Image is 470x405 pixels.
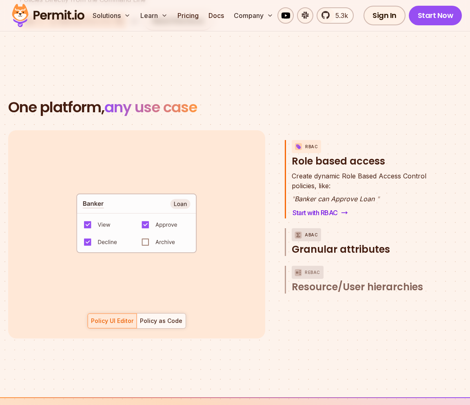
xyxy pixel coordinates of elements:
button: Solutions [89,7,134,24]
a: Sign In [364,6,406,25]
div: RBACRole based access [292,171,444,218]
span: Create dynamic Role Based Access Control [292,171,426,181]
span: " [292,195,295,203]
span: any use case [104,97,197,118]
a: 5.3k [317,7,354,24]
span: 5.3k [330,11,348,20]
button: Policy as Code [137,313,186,329]
a: Docs [205,7,227,24]
button: Learn [137,7,171,24]
a: Pricing [174,7,202,24]
p: Banker can Approve Loan [292,194,426,204]
span: Resource/User hierarchies [292,280,423,294]
h2: One platform, [8,99,462,116]
p: policies, like: [292,171,426,191]
img: Permit logo [8,2,88,29]
button: Company [231,7,277,24]
div: Policy as Code [140,317,182,325]
button: ReBACResource/User hierarchies [292,266,444,294]
a: Start Now [409,6,462,25]
span: " [377,195,379,203]
span: Granular attributes [292,243,390,256]
p: ReBAC [305,266,320,279]
a: Start with RBAC [292,207,348,218]
button: ABACGranular attributes [292,228,444,256]
p: ABAC [305,228,318,241]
